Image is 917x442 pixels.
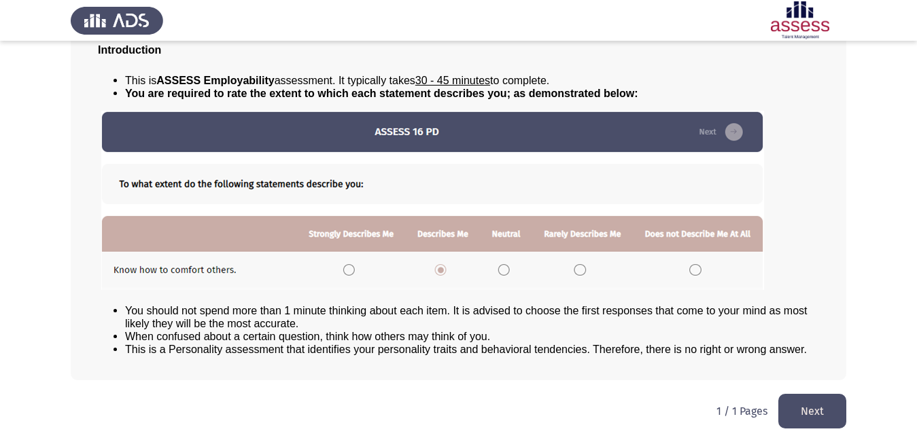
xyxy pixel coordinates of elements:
[125,305,808,329] span: You should not spend more than 1 minute thinking about each item. It is advised to choose the fir...
[71,1,163,39] img: Assess Talent Management logo
[156,75,274,86] b: ASSESS Employability
[125,344,807,355] span: This is a Personality assessment that identifies your personality traits and behavioral tendencie...
[125,331,490,342] span: When confused about a certain question, think how others may think of you.
[754,1,846,39] img: Assessment logo of ASSESS Employability - EBI
[98,44,161,56] span: Introduction
[716,405,767,418] p: 1 / 1 Pages
[125,88,638,99] span: You are required to rate the extent to which each statement describes you; as demonstrated below:
[125,75,549,86] span: This is assessment. It typically takes to complete.
[415,75,490,86] u: 30 - 45 minutes
[778,394,846,428] button: load next page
